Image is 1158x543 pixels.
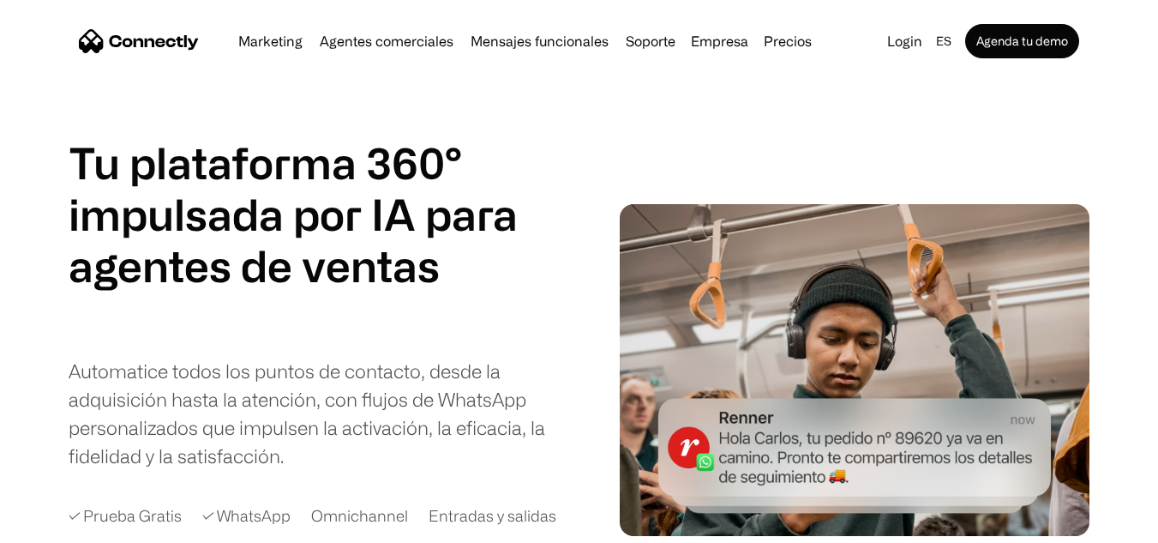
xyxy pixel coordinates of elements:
div: Automatice todos los puntos de contacto, desde la adquisición hasta la atención, con flujos de Wh... [69,357,573,470]
div: es [936,29,951,53]
a: Mensajes funcionales [464,34,615,48]
a: Agenda tu demo [965,24,1079,58]
a: Precios [757,34,819,48]
div: Omnichannel [311,504,408,528]
a: Marketing [231,34,309,48]
ul: Language list [34,513,103,537]
div: Empresa [691,29,748,53]
h1: Tu plataforma 360° impulsada por IA para [69,137,518,240]
div: Entradas y salidas [429,504,556,528]
div: es [929,29,962,53]
a: home [79,28,199,54]
div: 1 of 4 [69,240,463,292]
a: Agentes comerciales [313,34,460,48]
a: Soporte [619,34,682,48]
aside: Language selected: Español [17,511,103,537]
div: ✓ Prueba Gratis [69,504,182,528]
div: Empresa [686,29,753,53]
div: ✓ WhatsApp [202,504,291,528]
a: Login [880,29,929,53]
div: carousel [69,240,463,343]
h1: agentes de ventas [69,240,463,292]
